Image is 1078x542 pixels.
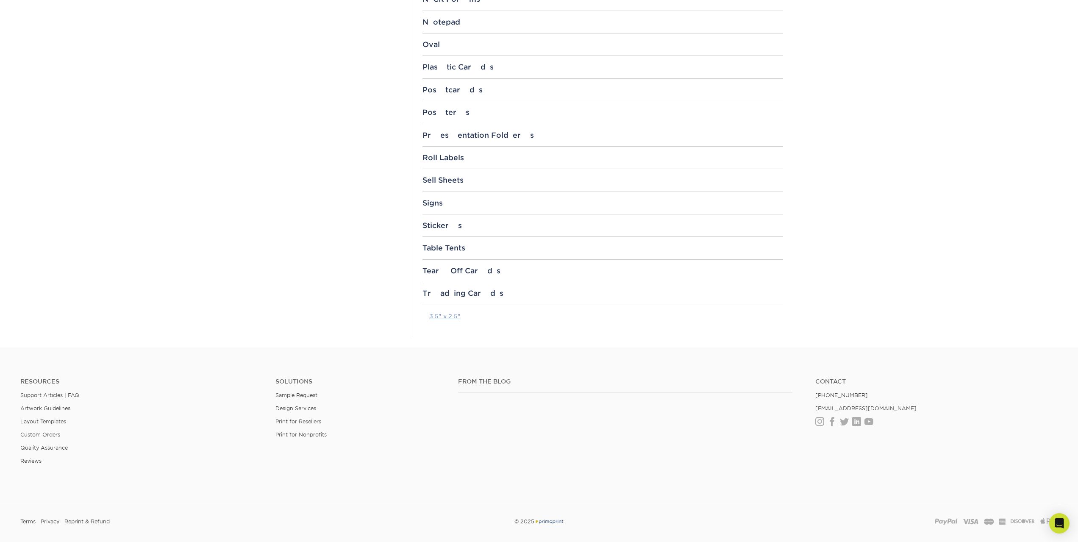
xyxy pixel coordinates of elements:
a: 3.5" x 2.5" [429,313,461,320]
a: Artwork Guidelines [20,405,70,411]
div: Signs [422,199,783,207]
div: Notepad [422,18,783,26]
div: Oval [422,40,783,49]
a: Terms [20,515,36,528]
div: Trading Cards [422,289,783,297]
a: Privacy [41,515,59,528]
div: Table Tents [422,244,783,252]
div: Postcards [422,86,783,94]
h4: From the Blog [458,378,792,385]
h4: Solutions [275,378,445,385]
div: Posters [422,108,783,117]
h4: Resources [20,378,263,385]
div: © 2025 [364,515,714,528]
a: Reviews [20,458,42,464]
a: Print for Resellers [275,418,321,425]
div: Open Intercom Messenger [1049,513,1070,534]
div: Plastic Cards [422,63,783,71]
a: Quality Assurance [20,445,68,451]
a: Custom Orders [20,431,60,438]
a: [PHONE_NUMBER] [815,392,868,398]
a: [EMAIL_ADDRESS][DOMAIN_NAME] [815,405,917,411]
div: Tear Off Cards [422,267,783,275]
img: Primoprint [534,518,564,525]
a: Design Services [275,405,316,411]
a: Layout Templates [20,418,66,425]
div: Roll Labels [422,153,783,162]
div: Stickers [422,221,783,230]
a: Sample Request [275,392,317,398]
a: Print for Nonprofits [275,431,327,438]
a: Reprint & Refund [64,515,110,528]
div: Sell Sheets [422,176,783,184]
a: Support Articles | FAQ [20,392,79,398]
a: Contact [815,378,1058,385]
div: Presentation Folders [422,131,783,139]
